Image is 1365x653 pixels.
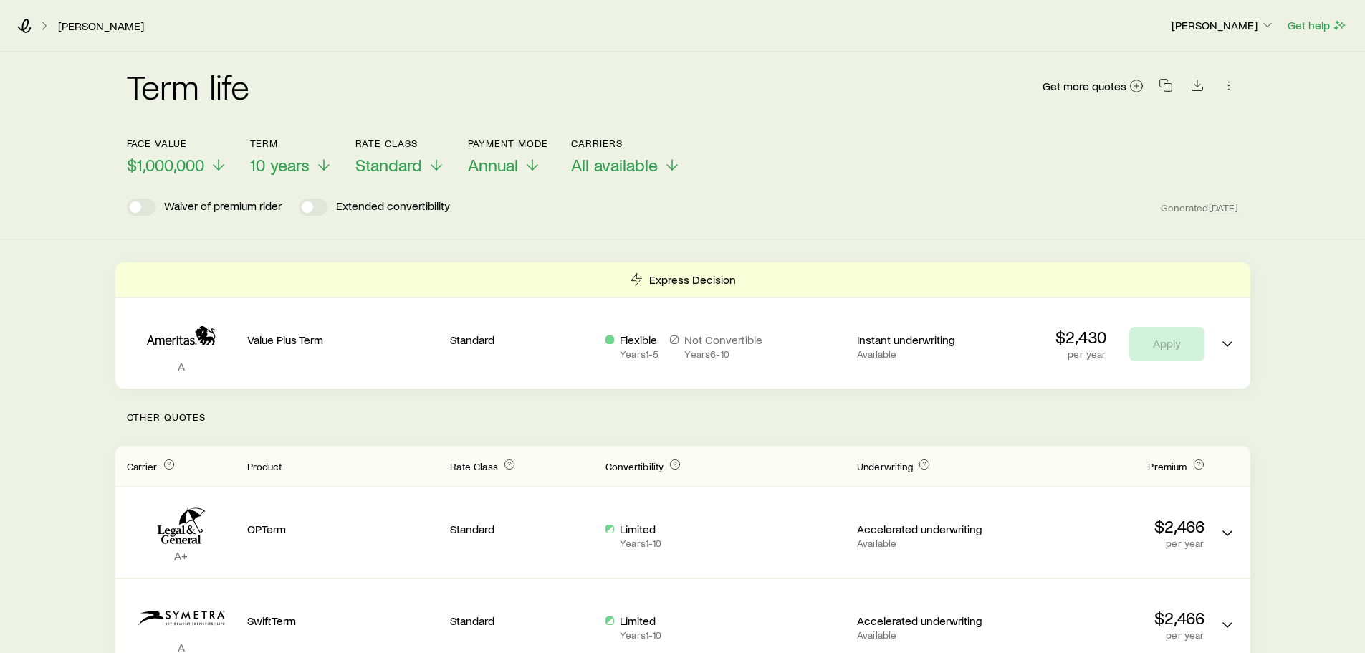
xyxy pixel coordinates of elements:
p: Accelerated underwriting [857,614,1001,628]
span: Standard [355,155,422,175]
span: $1,000,000 [127,155,204,175]
h2: Term life [127,69,250,103]
p: Standard [450,333,594,347]
p: per year [1055,348,1106,360]
div: Term quotes [115,262,1250,389]
span: Rate Class [450,460,498,472]
span: 10 years [250,155,310,175]
span: Carrier [127,460,158,472]
button: [PERSON_NAME] [1171,17,1275,34]
p: Limited [620,522,661,536]
p: Rate Class [355,138,445,149]
a: [PERSON_NAME] [57,19,145,33]
p: Term [250,138,332,149]
a: Get more quotes [1042,78,1144,95]
p: Carriers [571,138,681,149]
button: Get help [1287,17,1348,34]
button: CarriersAll available [571,138,681,176]
a: Download CSV [1187,81,1207,95]
p: $2,466 [1012,608,1204,628]
p: A [127,359,236,373]
p: Years 6 - 10 [684,348,762,360]
button: Face value$1,000,000 [127,138,227,176]
button: Term10 years [250,138,332,176]
p: Other Quotes [115,389,1250,446]
p: Standard [450,522,594,536]
p: per year [1012,538,1204,549]
button: Payment ModeAnnual [468,138,549,176]
p: Express Decision [649,272,736,287]
p: Limited [620,614,661,628]
span: Get more quotes [1043,80,1126,92]
p: Available [857,629,1001,641]
p: Years 1 - 10 [620,538,661,549]
p: Not Convertible [684,333,762,347]
p: $2,430 [1055,327,1106,347]
button: Rate ClassStandard [355,138,445,176]
button: Apply [1129,327,1204,361]
p: Instant underwriting [857,333,1001,347]
span: [DATE] [1209,201,1239,214]
p: Extended convertibility [336,199,450,216]
span: Generated [1161,201,1238,214]
p: per year [1012,629,1204,641]
p: [PERSON_NAME] [1172,18,1275,32]
span: Product [247,460,282,472]
p: Available [857,538,1001,549]
p: SwiftTerm [247,614,439,628]
span: Annual [468,155,518,175]
p: Waiver of premium rider [164,199,282,216]
p: Years 1 - 10 [620,629,661,641]
p: $2,466 [1012,516,1204,536]
span: Premium [1148,460,1187,472]
p: Years 1 - 5 [620,348,658,360]
p: Payment Mode [468,138,549,149]
span: All available [571,155,658,175]
span: Underwriting [857,460,913,472]
p: Face value [127,138,227,149]
p: Available [857,348,1001,360]
p: Value Plus Term [247,333,439,347]
p: OPTerm [247,522,439,536]
p: Accelerated underwriting [857,522,1001,536]
p: Standard [450,614,594,628]
span: Convertibility [605,460,664,472]
p: A+ [127,548,236,563]
p: Flexible [620,333,658,347]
